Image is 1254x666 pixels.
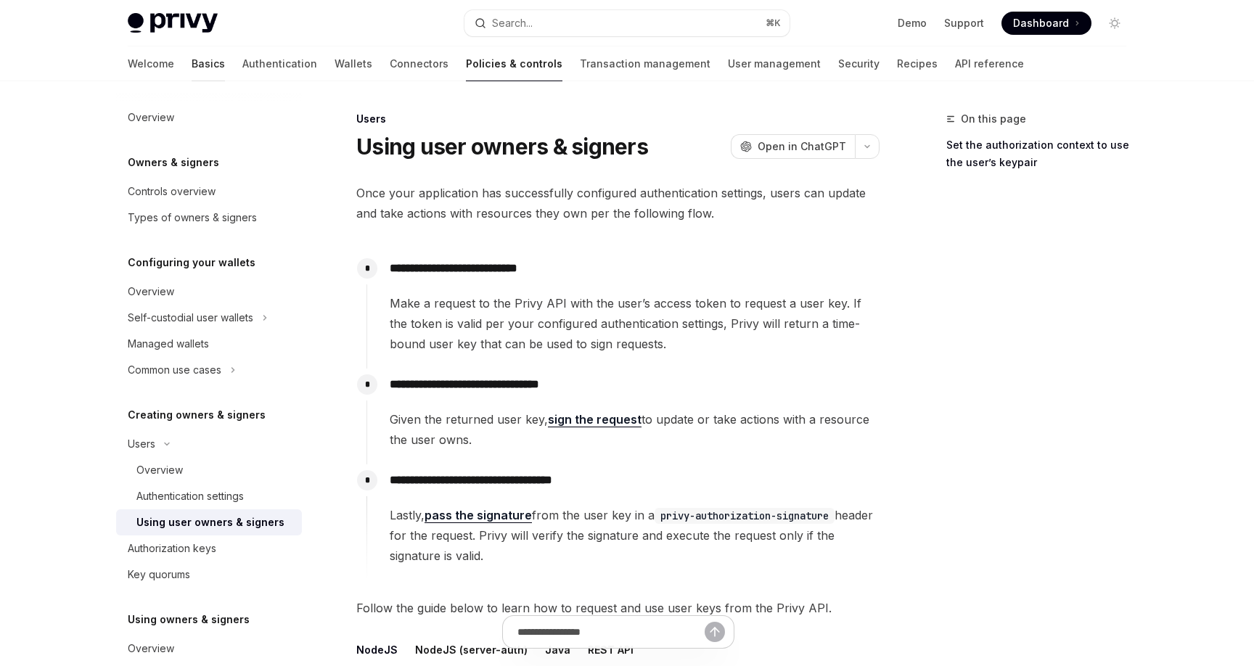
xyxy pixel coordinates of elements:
[898,16,927,30] a: Demo
[548,412,642,427] a: sign the request
[136,488,244,505] div: Authentication settings
[192,46,225,81] a: Basics
[128,361,221,379] div: Common use cases
[116,636,302,662] a: Overview
[128,254,255,271] h5: Configuring your wallets
[425,508,532,523] a: pass the signature
[128,309,253,326] div: Self-custodial user wallets
[128,283,174,300] div: Overview
[116,431,302,457] button: Toggle Users section
[136,514,284,531] div: Using user owners & signers
[390,505,879,566] span: Lastly, from the user key in a header for the request. Privy will verify the signature and execut...
[128,640,174,657] div: Overview
[1001,12,1091,35] a: Dashboard
[705,622,725,642] button: Send message
[838,46,880,81] a: Security
[356,183,880,223] span: Once your application has successfully configured authentication settings, users can update and t...
[1013,16,1069,30] span: Dashboard
[128,406,266,424] h5: Creating owners & signers
[128,109,174,126] div: Overview
[116,331,302,357] a: Managed wallets
[356,598,880,618] span: Follow the guide below to learn how to request and use user keys from the Privy API.
[128,540,216,557] div: Authorization keys
[897,46,938,81] a: Recipes
[116,457,302,483] a: Overview
[116,509,302,535] a: Using user owners & signers
[116,562,302,588] a: Key quorums
[955,46,1024,81] a: API reference
[390,409,879,450] span: Given the returned user key, to update or take actions with a resource the user owns.
[758,139,846,154] span: Open in ChatGPT
[944,16,984,30] a: Support
[390,46,448,81] a: Connectors
[116,104,302,131] a: Overview
[128,46,174,81] a: Welcome
[128,154,219,171] h5: Owners & signers
[766,17,781,29] span: ⌘ K
[356,112,880,126] div: Users
[356,133,648,160] h1: Using user owners & signers
[128,435,155,453] div: Users
[128,13,218,33] img: light logo
[580,46,710,81] a: Transaction management
[655,508,835,524] code: privy-authorization-signature
[128,183,216,200] div: Controls overview
[128,335,209,353] div: Managed wallets
[464,10,790,36] button: Open search
[961,110,1026,128] span: On this page
[946,133,1138,174] a: Set the authorization context to use the user’s keypair
[116,357,302,383] button: Toggle Common use cases section
[116,279,302,305] a: Overview
[116,205,302,231] a: Types of owners & signers
[335,46,372,81] a: Wallets
[390,293,879,354] span: Make a request to the Privy API with the user’s access token to request a user key. If the token ...
[116,535,302,562] a: Authorization keys
[116,483,302,509] a: Authentication settings
[128,209,257,226] div: Types of owners & signers
[242,46,317,81] a: Authentication
[128,566,190,583] div: Key quorums
[116,178,302,205] a: Controls overview
[136,461,183,479] div: Overview
[731,134,855,159] button: Open in ChatGPT
[1103,12,1126,35] button: Toggle dark mode
[728,46,821,81] a: User management
[517,616,705,648] input: Ask a question...
[116,305,302,331] button: Toggle Self-custodial user wallets section
[128,611,250,628] h5: Using owners & signers
[492,15,533,32] div: Search...
[466,46,562,81] a: Policies & controls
